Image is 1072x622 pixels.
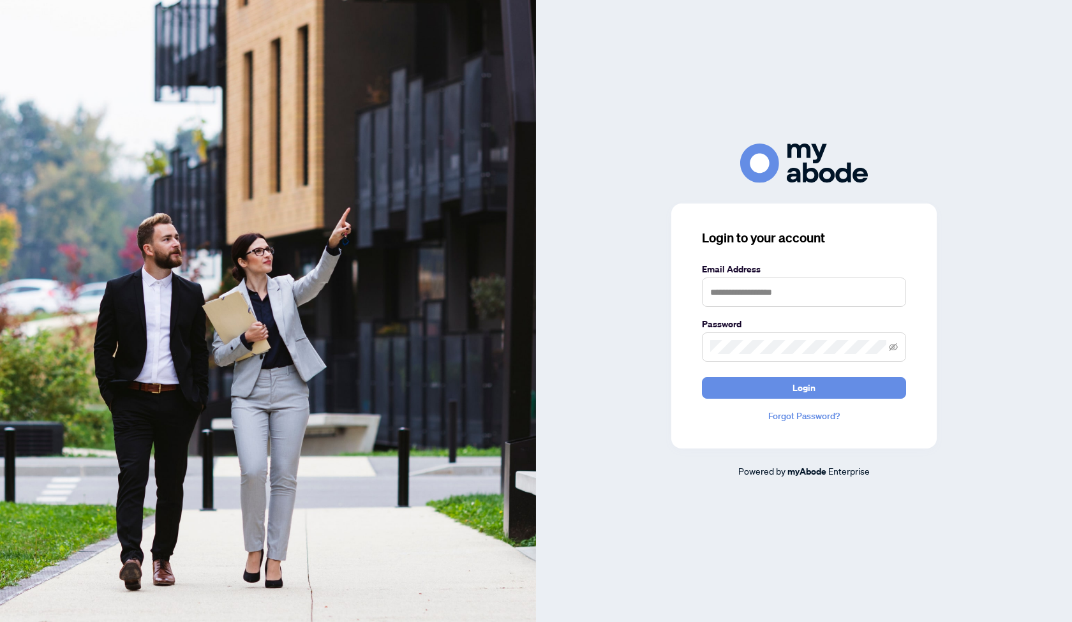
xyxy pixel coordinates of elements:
[787,464,826,478] a: myAbode
[828,465,870,477] span: Enterprise
[702,317,906,331] label: Password
[738,465,785,477] span: Powered by
[702,229,906,247] h3: Login to your account
[889,343,898,352] span: eye-invisible
[740,144,868,182] img: ma-logo
[702,377,906,399] button: Login
[793,378,815,398] span: Login
[702,409,906,423] a: Forgot Password?
[702,262,906,276] label: Email Address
